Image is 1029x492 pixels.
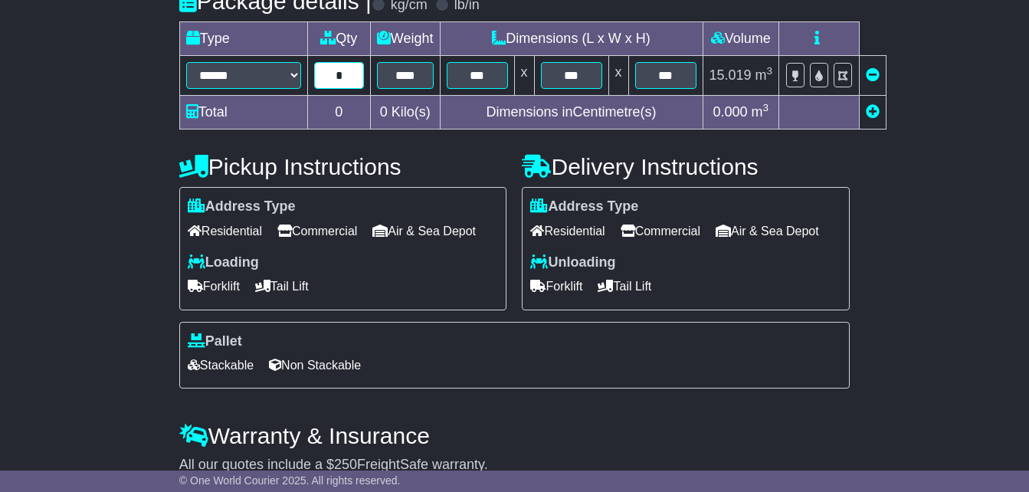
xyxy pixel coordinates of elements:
a: Add new item [866,104,880,120]
span: m [755,67,773,83]
label: Address Type [530,198,638,215]
td: Type [179,22,307,56]
td: x [608,56,628,96]
span: 0.000 [713,104,748,120]
td: 0 [307,96,370,130]
td: Dimensions in Centimetre(s) [440,96,703,130]
span: Tail Lift [255,274,309,298]
span: Non Stackable [269,353,361,377]
span: Air & Sea Depot [716,219,819,243]
sup: 3 [767,65,773,77]
label: Loading [188,254,259,271]
span: Forklift [530,274,582,298]
span: 0 [380,104,388,120]
span: Commercial [621,219,700,243]
sup: 3 [763,102,769,113]
td: x [514,56,534,96]
h4: Warranty & Insurance [179,423,850,448]
a: Remove this item [866,67,880,83]
td: Volume [703,22,779,56]
span: Residential [188,219,262,243]
h4: Delivery Instructions [522,154,850,179]
td: Total [179,96,307,130]
span: 15.019 [709,67,752,83]
span: Air & Sea Depot [372,219,476,243]
label: Unloading [530,254,615,271]
span: Residential [530,219,605,243]
div: All our quotes include a $ FreightSafe warranty. [179,457,850,474]
td: Dimensions (L x W x H) [440,22,703,56]
h4: Pickup Instructions [179,154,507,179]
label: Address Type [188,198,296,215]
span: Forklift [188,274,240,298]
span: © One World Courier 2025. All rights reserved. [179,474,401,487]
span: 250 [334,457,357,472]
label: Pallet [188,333,242,350]
td: Qty [307,22,370,56]
span: Stackable [188,353,254,377]
span: Commercial [277,219,357,243]
td: Weight [370,22,440,56]
span: m [752,104,769,120]
span: Tail Lift [598,274,651,298]
td: Kilo(s) [370,96,440,130]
